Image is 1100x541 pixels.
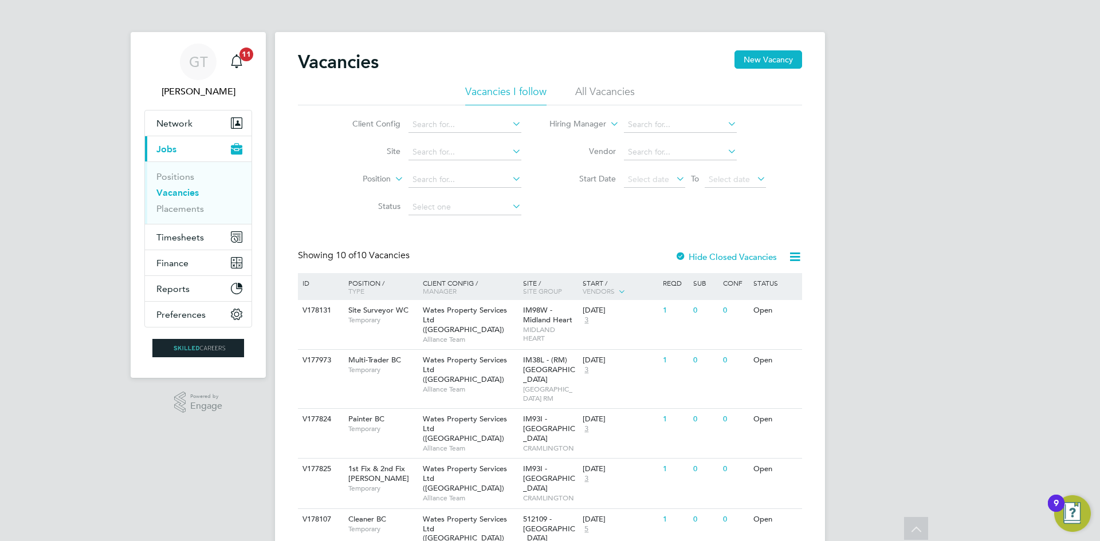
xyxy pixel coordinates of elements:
span: 3 [583,315,590,325]
span: Type [348,286,364,295]
span: Site Group [523,286,562,295]
span: IM93I - [GEOGRAPHIC_DATA] [523,414,575,443]
button: Timesheets [145,224,252,250]
span: IM93I - [GEOGRAPHIC_DATA] [523,464,575,493]
button: Jobs [145,136,252,161]
a: Placements [156,203,204,214]
button: New Vacancy [734,50,802,69]
label: Status [335,201,400,211]
span: 1st Fix & 2nd Fix [PERSON_NAME] [348,464,409,483]
span: [GEOGRAPHIC_DATA] RM [523,385,577,402]
a: Vacancies [156,187,199,198]
div: Site / [520,273,580,301]
input: Search for... [408,172,521,188]
label: Position [325,173,391,185]
a: Go to home page [144,339,252,357]
span: Select date [709,174,750,184]
div: 1 [660,459,690,480]
span: 3 [583,474,590,484]
div: Reqd [660,273,690,293]
input: Search for... [624,117,737,133]
span: 3 [583,365,590,375]
div: Open [751,409,800,430]
div: 0 [690,409,720,430]
div: 0 [720,300,750,321]
span: Select date [628,174,669,184]
img: skilledcareers-logo-retina.png [152,339,244,357]
div: 0 [720,459,750,480]
div: Sub [690,273,720,293]
div: 9 [1054,503,1059,518]
label: Vendor [550,146,616,156]
button: Reports [145,276,252,301]
span: Alliance Team [423,444,517,453]
span: CRAMLINGTON [523,444,577,453]
div: Showing [298,250,412,262]
span: GT [189,54,208,69]
span: To [687,171,702,186]
span: Powered by [190,392,222,401]
span: Site Surveyor WC [348,305,408,315]
div: V177973 [300,350,340,371]
div: Start / [580,273,660,302]
div: Client Config / [420,273,520,301]
span: Vendors [583,286,615,295]
span: Preferences [156,309,206,320]
input: Select one [408,199,521,215]
span: Wates Property Services Ltd ([GEOGRAPHIC_DATA]) [423,414,507,443]
input: Search for... [408,117,521,133]
div: 1 [660,350,690,371]
div: [DATE] [583,306,657,315]
span: Finance [156,258,188,268]
label: Hide Closed Vacancies [675,251,777,262]
span: Temporary [348,365,417,374]
div: [DATE] [583,464,657,474]
div: V178131 [300,300,340,321]
span: 10 Vacancies [336,250,410,261]
a: 11 [225,44,248,80]
label: Site [335,146,400,156]
span: Temporary [348,524,417,534]
span: Alliance Team [423,335,517,344]
div: Open [751,300,800,321]
span: Timesheets [156,232,204,243]
span: 11 [239,48,253,61]
span: MIDLAND HEART [523,325,577,343]
div: V178107 [300,509,340,530]
span: Engage [190,401,222,411]
div: 1 [660,409,690,430]
div: 0 [720,509,750,530]
a: GT[PERSON_NAME] [144,44,252,98]
div: Position / [340,273,420,301]
button: Finance [145,250,252,275]
div: 1 [660,509,690,530]
div: ID [300,273,340,293]
div: Open [751,350,800,371]
li: All Vacancies [575,85,635,105]
button: Preferences [145,302,252,327]
div: 0 [720,350,750,371]
button: Open Resource Center, 9 new notifications [1054,495,1091,532]
label: Start Date [550,173,616,184]
nav: Main navigation [131,32,266,378]
div: [DATE] [583,515,657,524]
span: 10 of [336,250,356,261]
button: Network [145,110,252,136]
span: Network [156,118,192,129]
span: IM98W - Midland Heart [523,305,572,325]
label: Client Config [335,119,400,129]
span: George Theodosi [144,85,252,98]
input: Search for... [624,144,737,160]
span: Reports [156,283,190,294]
span: Jobs [156,144,176,155]
span: Multi-Trader BC [348,355,401,365]
div: 0 [690,300,720,321]
div: 1 [660,300,690,321]
div: 0 [690,459,720,480]
label: Hiring Manager [540,119,606,130]
span: Alliance Team [423,385,517,394]
span: Temporary [348,315,417,325]
span: Manager [423,286,457,295]
a: Powered byEngage [174,392,223,413]
div: V177824 [300,409,340,430]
